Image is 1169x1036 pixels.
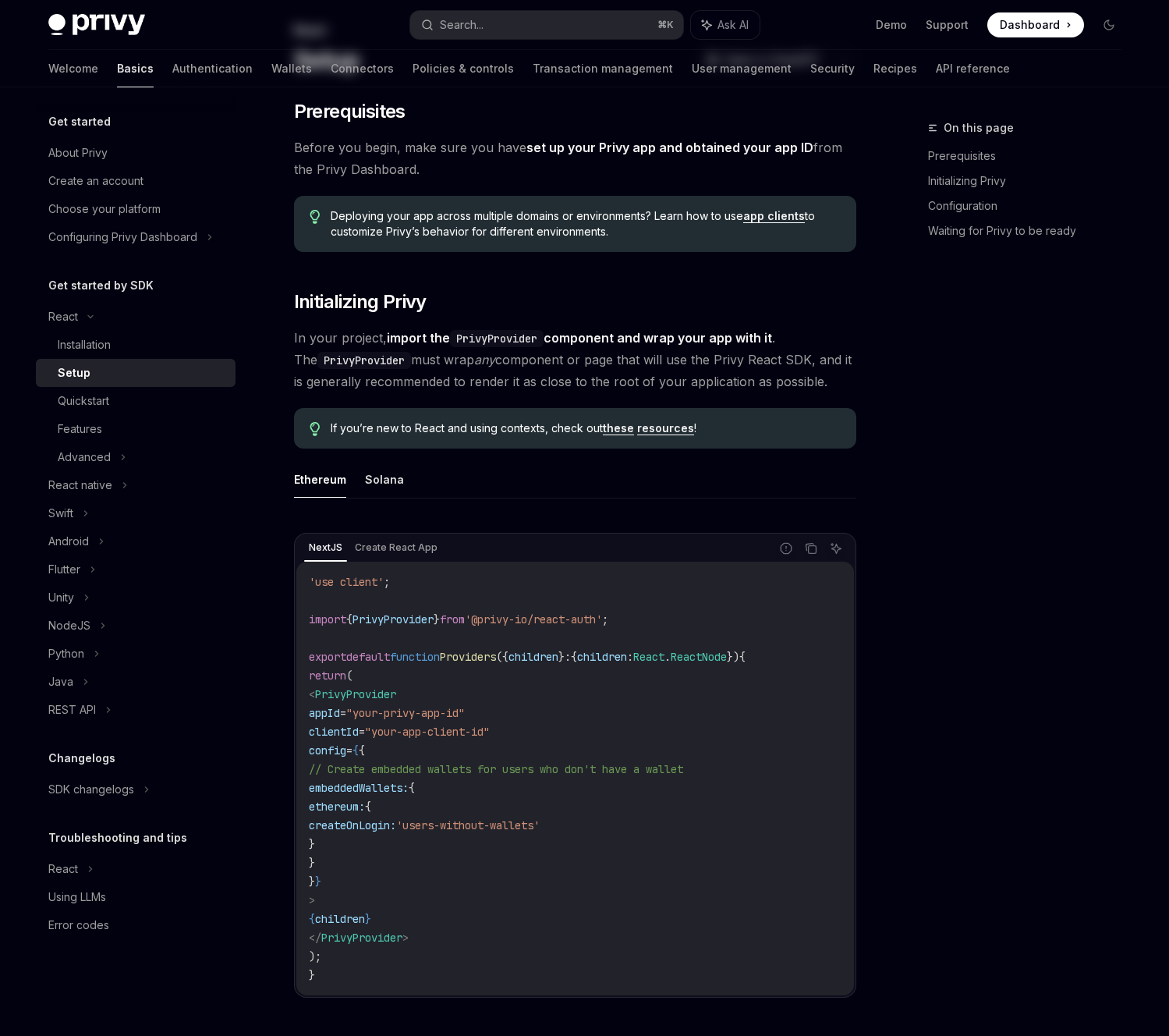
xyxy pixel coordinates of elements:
div: Android [48,532,89,551]
a: Error codes [36,911,236,939]
span: 'users-without-wallets' [396,818,540,832]
div: Configuring Privy Dashboard [48,228,197,247]
a: Using LLMs [36,883,236,911]
span: default [346,650,390,664]
span: function [390,650,440,664]
div: Features [58,420,102,438]
span: PrivyProvider [352,612,434,626]
a: User management [692,50,792,87]
a: Transaction management [533,50,673,87]
div: Java [48,672,73,691]
div: REST API [48,701,96,719]
button: Ethereum [294,461,346,498]
a: API reference [936,50,1010,87]
span: If you’re new to React and using contexts, check out ! [331,420,840,436]
span: { [346,612,352,626]
div: Python [48,644,84,663]
span: Providers [440,650,496,664]
div: Advanced [58,448,111,467]
h5: Get started [48,112,111,131]
a: Dashboard [987,12,1084,37]
a: set up your Privy app and obtained your app ID [526,140,813,156]
button: Ask AI [826,538,846,559]
span: Initializing Privy [294,289,427,314]
span: React [633,650,664,664]
span: ( [346,669,352,683]
span: export [309,650,346,664]
div: About Privy [48,144,108,162]
span: Deploying your app across multiple domains or environments? Learn how to use to customize Privy’s... [331,208,840,239]
a: Choose your platform [36,195,236,223]
span: children [508,650,558,664]
span: { [309,912,315,926]
a: resources [637,421,694,435]
a: Initializing Privy [928,169,1134,193]
span: } [309,968,315,982]
span: ); [309,949,321,963]
div: SDK changelogs [48,780,134,799]
img: dark logo [48,14,145,36]
span: embeddedWallets: [309,781,409,795]
span: { [571,650,577,664]
span: 'use client' [309,575,384,589]
span: } [434,612,440,626]
span: = [346,743,352,757]
a: app clients [743,209,805,223]
h5: Changelogs [48,749,115,768]
a: Authentication [172,50,253,87]
span: // Create embedded wallets for users who don't have a wallet [309,762,683,776]
span: { [739,650,746,664]
span: { [352,743,359,757]
span: return [309,669,346,683]
div: React [48,307,78,326]
a: Welcome [48,50,98,87]
h5: Troubleshooting and tips [48,828,187,847]
span: Ask AI [717,17,749,33]
a: Policies & controls [413,50,514,87]
span: { [365,800,371,814]
a: Wallets [271,50,312,87]
div: Create an account [48,172,143,190]
span: PrivyProvider [315,687,396,701]
code: PrivyProvider [317,352,411,369]
span: } [309,875,315,889]
div: Search... [440,16,484,34]
a: Demo [876,17,907,33]
div: Error codes [48,916,109,935]
div: Using LLMs [48,888,106,906]
span: } [365,912,371,926]
span: } [315,875,321,889]
svg: Tip [310,210,321,224]
span: import [309,612,346,626]
span: . [664,650,671,664]
a: Quickstart [36,387,236,415]
span: createOnLogin: [309,818,396,832]
div: Flutter [48,560,80,579]
span: from [440,612,465,626]
button: Report incorrect code [776,538,796,559]
a: Configuration [928,193,1134,218]
a: Prerequisites [928,144,1134,169]
span: = [340,706,346,720]
span: appId [309,706,340,720]
span: children [577,650,627,664]
a: Installation [36,331,236,359]
span: Before you begin, make sure you have from the Privy Dashboard. [294,137,856,180]
button: Search...⌘K [410,11,683,39]
span: } [558,650,565,664]
a: About Privy [36,139,236,167]
div: React native [48,476,112,495]
span: On this page [944,119,1014,137]
span: ; [602,612,608,626]
span: ReactNode [671,650,727,664]
a: Connectors [331,50,394,87]
button: Toggle dark mode [1096,12,1121,37]
strong: import the component and wrap your app with it [387,330,772,346]
span: > [402,931,409,945]
h5: Get started by SDK [48,276,154,295]
span: Prerequisites [294,99,406,124]
span: ; [384,575,390,589]
button: Solana [365,461,404,498]
div: Choose your platform [48,200,161,218]
code: PrivyProvider [450,330,544,347]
